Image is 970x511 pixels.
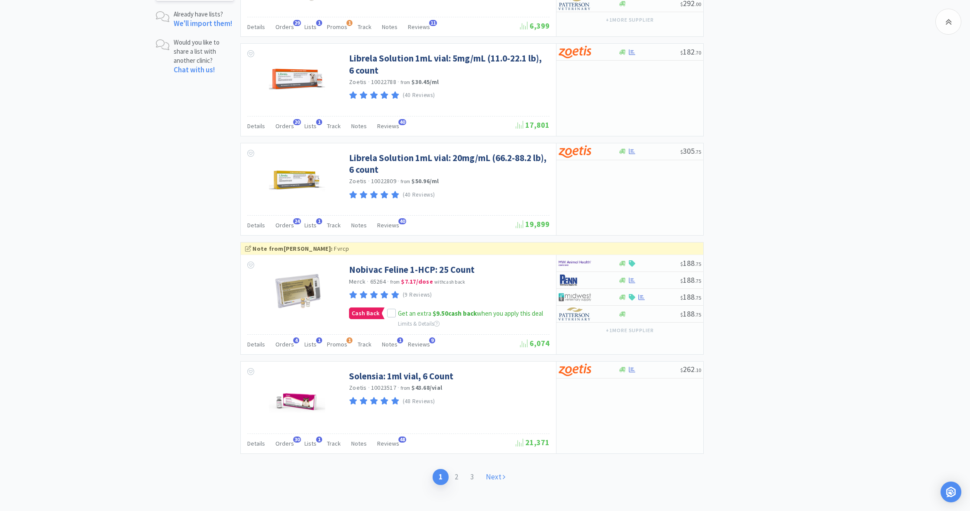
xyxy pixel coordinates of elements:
[293,437,301,443] span: 30
[411,384,442,391] strong: $43.68 / vial
[398,78,399,86] span: ·
[316,337,322,343] span: 1
[680,149,683,155] span: $
[941,482,961,502] div: Open Intercom Messenger
[695,278,701,284] span: . 75
[480,469,511,485] a: Next
[316,437,322,443] span: 1
[252,245,333,252] strong: Note from [PERSON_NAME] :
[695,294,701,301] span: . 75
[349,370,453,382] a: Solensia: 1ml vial, 6 Count
[559,291,591,304] img: 4dd14cff54a648ac9e977f0c5da9bc2e_5.png
[429,20,437,26] span: 11
[349,264,475,275] a: Nobivac Feline 1-HCP: 25 Count
[377,440,399,447] span: Reviews
[516,120,550,130] span: 17,801
[377,122,399,130] span: Reviews
[262,264,333,320] img: ee0ee4ea178348c68d9ddc1c69146b62_398705.jpg
[269,52,325,109] img: cfadf6cf403d4052b3374f85ba883fad_402336.jpeg
[275,340,294,348] span: Orders
[293,20,301,26] span: 29
[247,23,265,31] span: Details
[327,440,341,447] span: Track
[559,307,591,320] img: f5e969b455434c6296c6d81ef179fa71_3.png
[695,261,701,267] span: . 75
[403,291,432,300] p: (9 Reviews)
[408,340,430,348] span: Reviews
[398,177,399,185] span: ·
[349,152,547,176] a: Librela Solution 1mL vial: 20mg/mL (66.2-88.2 lb), 6 count
[351,122,367,130] span: Notes
[371,78,396,86] span: 10022788
[304,221,317,229] span: Lists
[401,278,433,285] strong: $7.17 / dose
[346,337,352,343] span: 1
[351,440,367,447] span: Notes
[368,177,370,185] span: ·
[387,278,389,285] span: ·
[358,340,372,348] span: Track
[349,52,547,76] a: Librela Solution 1mL vial: 5mg/mL (11.0-22.1 lb), 6 count
[680,364,701,374] span: 262
[464,469,480,485] a: 3
[559,45,591,58] img: a673e5ab4e5e497494167fe422e9a3ab.png
[316,218,322,224] span: 1
[411,78,439,86] strong: $30.45 / ml
[304,440,317,447] span: Lists
[275,440,294,447] span: Orders
[411,177,439,185] strong: $50.96 / ml
[327,221,341,229] span: Track
[327,340,347,348] span: Promos
[680,47,701,57] span: 182
[680,146,701,156] span: 305
[245,244,699,253] div: Fvrcp
[398,384,399,391] span: ·
[293,337,299,343] span: 4
[429,337,435,343] span: 9
[247,340,265,348] span: Details
[174,10,232,19] p: Already have lists?
[358,23,372,31] span: Track
[559,363,591,376] img: a673e5ab4e5e497494167fe422e9a3ab.png
[403,191,435,200] p: (40 Reviews)
[403,91,435,100] p: (40 Reviews)
[349,278,365,285] a: Merck
[346,20,352,26] span: 1
[367,278,369,285] span: ·
[390,279,400,285] span: from
[349,384,367,391] a: Zoetis
[398,437,406,443] span: 48
[559,145,591,158] img: a673e5ab4e5e497494167fe422e9a3ab.png
[449,469,464,485] a: 2
[516,437,550,447] span: 21,371
[695,367,701,373] span: . 10
[275,122,294,130] span: Orders
[397,337,403,343] span: 1
[403,397,435,406] p: (48 Reviews)
[695,49,701,56] span: . 70
[680,367,683,373] span: $
[401,178,410,184] span: from
[247,221,265,229] span: Details
[398,218,406,224] span: 40
[433,309,477,317] strong: cash back
[520,338,550,348] span: 6,074
[520,21,550,31] span: 6,399
[401,79,410,85] span: from
[269,370,325,427] img: 4659b7050220463e99f51f14b5654da6_372504.png
[174,19,232,28] a: We'll import them!
[304,23,317,31] span: Lists
[695,1,701,7] span: . 00
[680,1,683,7] span: $
[398,320,440,327] span: Limits & Details
[327,23,347,31] span: Promos
[293,119,301,125] span: 20
[371,177,396,185] span: 10022809
[601,324,658,336] button: +1more supplier
[559,257,591,270] img: f6b2451649754179b5b4e0c70c3f7cb0_2.png
[247,122,265,130] span: Details
[371,384,396,391] span: 10023517
[293,218,301,224] span: 24
[680,49,683,56] span: $
[368,78,370,86] span: ·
